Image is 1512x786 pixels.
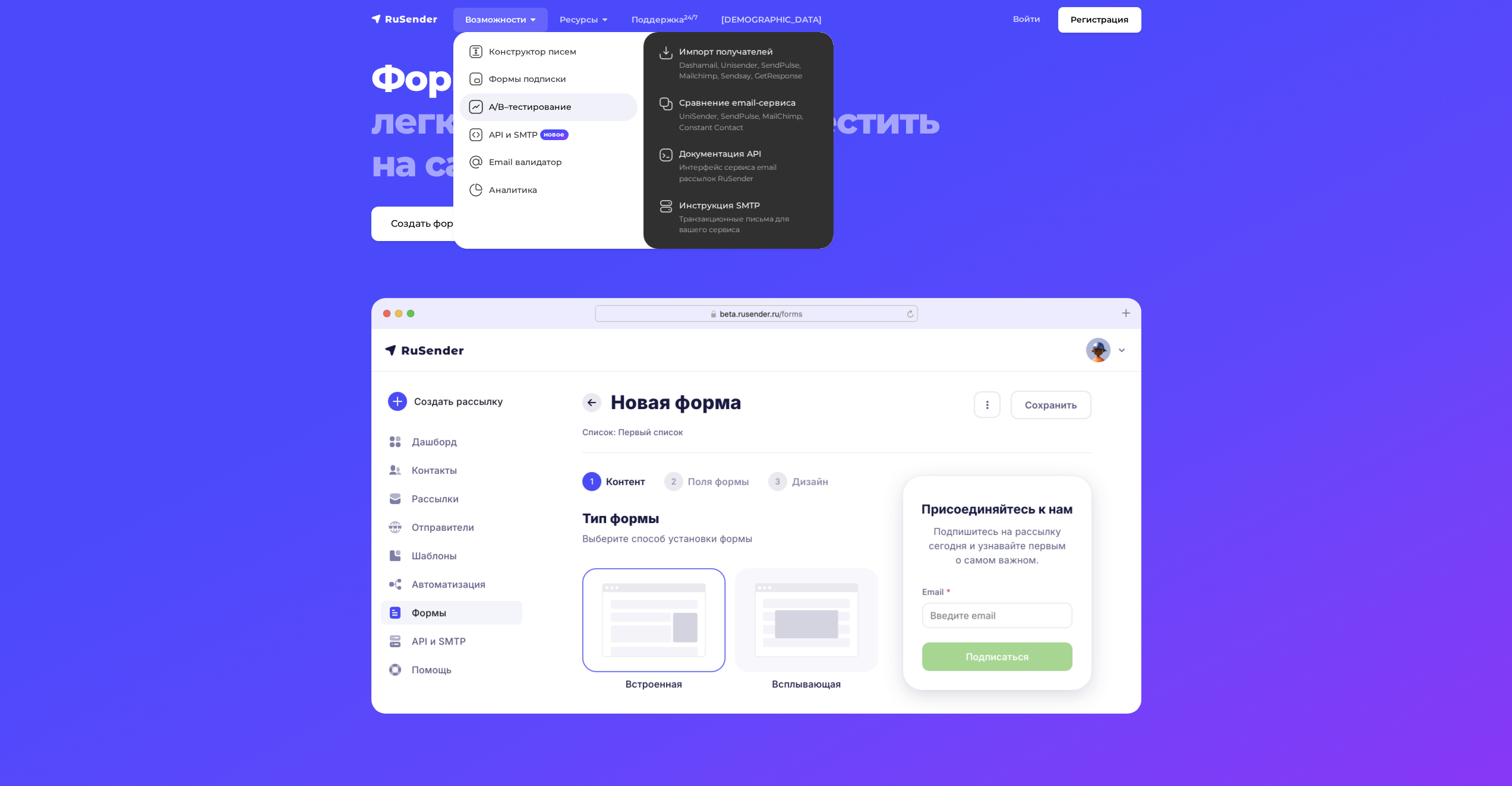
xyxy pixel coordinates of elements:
[459,176,637,204] a: Аналитика
[371,298,1141,714] img: hero-forms-min.png
[684,14,697,21] sup: 24/7
[620,8,709,32] a: Поддержка24/7
[540,129,569,140] span: новое
[679,214,813,236] div: Транзакционные письма для вашего сервиса
[679,111,813,133] div: UniSender, SendPulse, MailChimp, Constant Contact
[459,121,637,149] a: API и SMTPновое
[453,8,548,32] a: Возможности
[459,38,637,66] a: Конструктор писем
[679,60,813,82] div: Dashamail, Unisender, SendPulse, Mailchimp, Sendsay, GetResponse
[459,93,637,121] a: A/B–тестирование
[459,149,637,177] a: Email валидатор
[649,192,828,243] a: Инструкция SMTP Транзакционные письма для вашего сервиса
[649,38,828,89] a: Импорт получателей Dashamail, Unisender, SendPulse, Mailchimp, Sendsay, GetResponse
[371,100,1076,185] span: легко настроить и разместить на сайте
[679,148,761,159] span: Документация API
[649,141,828,192] a: Документация API Интерфейс сервиса email рассылок RuSender
[679,97,796,108] span: Сравнение email-сервиса
[459,66,637,94] a: Формы подписки
[371,13,438,25] img: RuSender
[679,46,773,57] span: Импорт получателей
[371,57,1076,185] h1: Формы подписки,
[679,200,760,211] span: Инструкция SMTP
[371,207,541,241] a: Создать форму бесплатно
[1058,7,1141,33] a: Регистрация
[649,89,828,140] a: Сравнение email-сервиса UniSender, SendPulse, MailChimp, Constant Contact
[679,162,813,184] div: Интерфейс сервиса email рассылок RuSender
[1001,7,1052,31] a: Войти
[548,8,620,32] a: Ресурсы
[709,8,834,32] a: [DEMOGRAPHIC_DATA]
